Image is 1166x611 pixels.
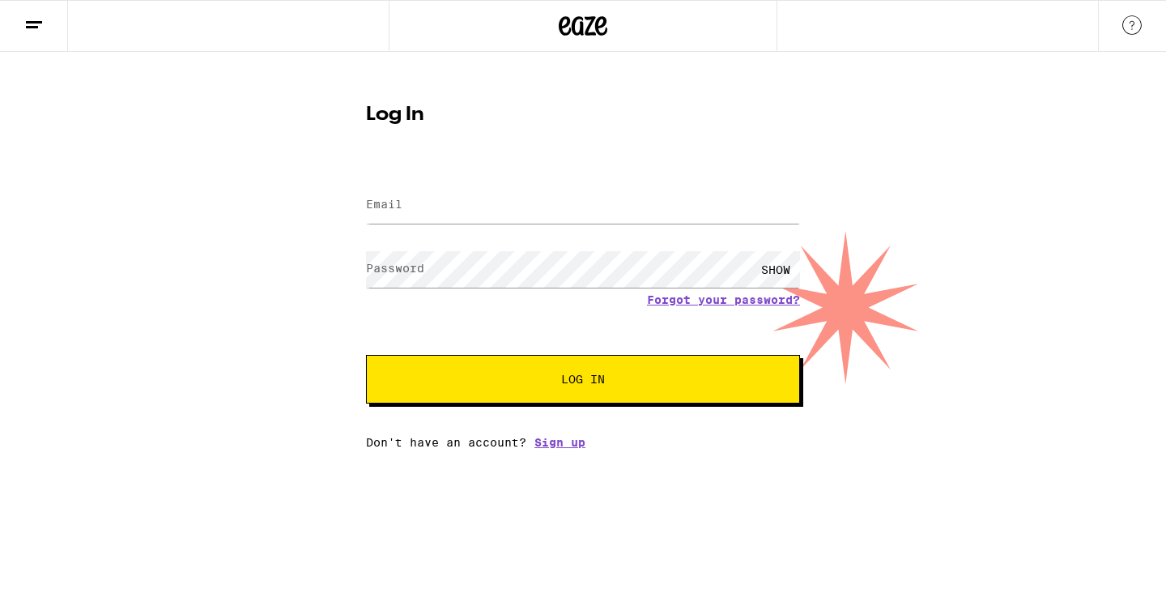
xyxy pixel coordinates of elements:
[647,293,800,306] a: Forgot your password?
[10,11,117,24] span: Hi. Need any help?
[366,198,402,211] label: Email
[751,251,800,288] div: SHOW
[366,187,800,224] input: Email
[561,374,605,385] span: Log In
[366,262,424,275] label: Password
[366,355,800,404] button: Log In
[534,436,585,449] a: Sign up
[366,105,800,125] h1: Log In
[366,436,800,449] div: Don't have an account?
